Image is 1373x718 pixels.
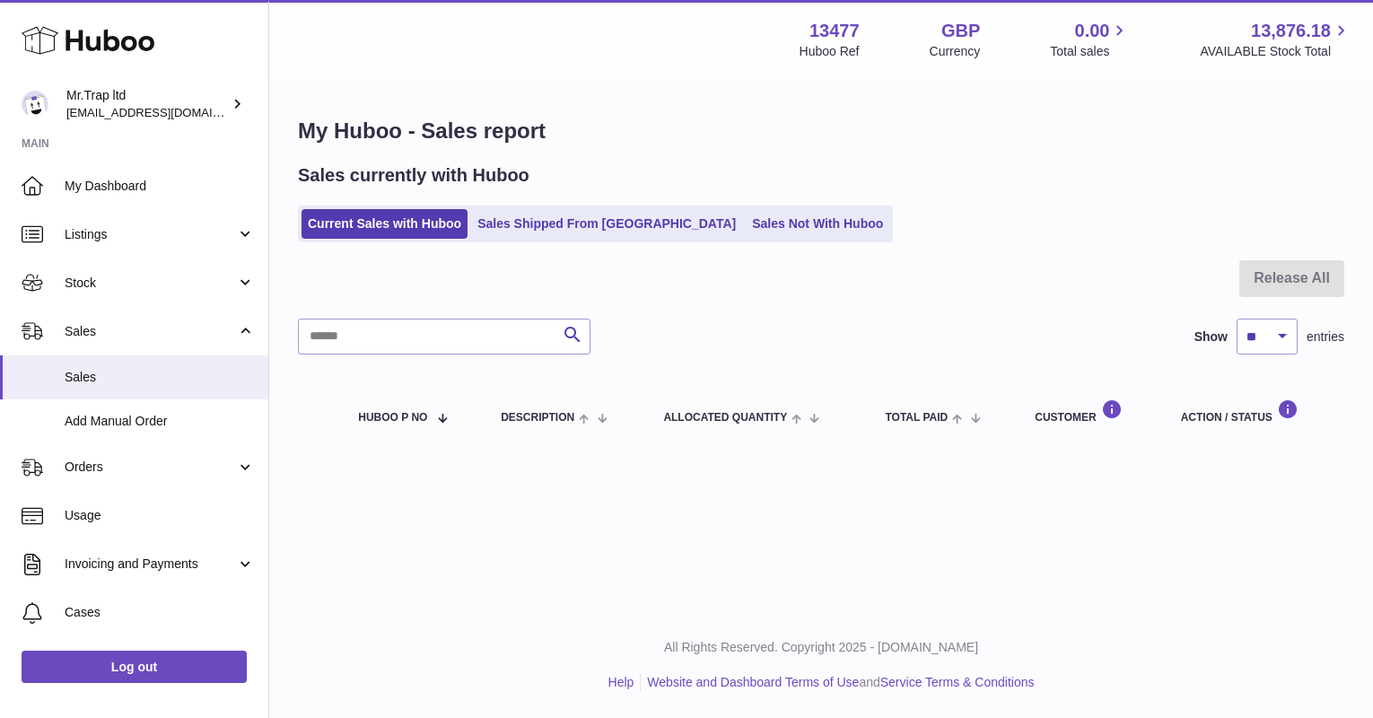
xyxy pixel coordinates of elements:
[1035,399,1144,424] div: Customer
[1200,19,1351,60] a: 13,876.18 AVAILABLE Stock Total
[746,209,889,239] a: Sales Not With Huboo
[65,323,236,340] span: Sales
[298,117,1344,145] h1: My Huboo - Sales report
[1194,328,1228,346] label: Show
[1251,19,1331,43] span: 13,876.18
[1181,399,1326,424] div: Action / Status
[800,43,860,60] div: Huboo Ref
[65,604,255,621] span: Cases
[65,556,236,573] span: Invoicing and Payments
[501,412,574,424] span: Description
[941,19,980,43] strong: GBP
[1200,43,1351,60] span: AVAILABLE Stock Total
[22,91,48,118] img: office@grabacz.eu
[1075,19,1110,43] span: 0.00
[302,209,468,239] a: Current Sales with Huboo
[65,178,255,195] span: My Dashboard
[65,507,255,524] span: Usage
[66,105,264,119] span: [EMAIL_ADDRESS][DOMAIN_NAME]
[647,675,859,689] a: Website and Dashboard Terms of Use
[809,19,860,43] strong: 13477
[65,275,236,292] span: Stock
[1050,43,1130,60] span: Total sales
[641,674,1034,691] li: and
[663,412,787,424] span: ALLOCATED Quantity
[885,412,948,424] span: Total paid
[65,459,236,476] span: Orders
[930,43,981,60] div: Currency
[1050,19,1130,60] a: 0.00 Total sales
[608,675,634,689] a: Help
[65,226,236,243] span: Listings
[65,369,255,386] span: Sales
[66,87,228,121] div: Mr.Trap ltd
[284,639,1359,656] p: All Rights Reserved. Copyright 2025 - [DOMAIN_NAME]
[358,412,427,424] span: Huboo P no
[880,675,1035,689] a: Service Terms & Conditions
[22,651,247,683] a: Log out
[298,163,529,188] h2: Sales currently with Huboo
[471,209,742,239] a: Sales Shipped From [GEOGRAPHIC_DATA]
[65,413,255,430] span: Add Manual Order
[1307,328,1344,346] span: entries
